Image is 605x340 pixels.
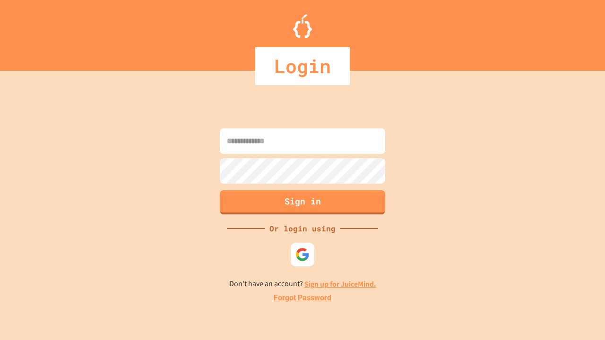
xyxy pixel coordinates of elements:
[274,292,331,304] a: Forgot Password
[220,190,385,214] button: Sign in
[255,47,350,85] div: Login
[295,247,310,262] img: google-icon.svg
[304,279,376,289] a: Sign up for JuiceMind.
[229,278,376,290] p: Don't have an account?
[265,223,340,234] div: Or login using
[527,261,596,301] iframe: chat widget
[565,302,596,331] iframe: chat widget
[293,14,312,38] img: Logo.svg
